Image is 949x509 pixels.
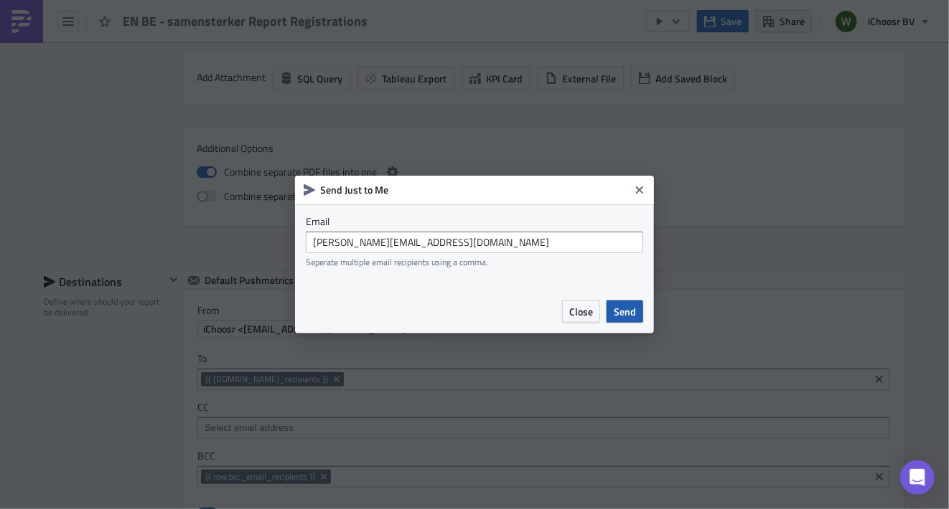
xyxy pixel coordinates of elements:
div: Groeten [6,86,686,97]
button: Close [562,300,600,323]
p: {{[DOMAIN_NAME] }} [6,108,686,119]
div: Seperate multiple email recipients using a comma. [306,257,643,267]
button: Close [629,179,650,201]
h6: Send Just to Me [321,184,630,196]
span: Close [569,304,593,319]
label: Email [306,215,643,228]
body: Rich Text Area. Press ALT-0 for help. [6,6,686,193]
button: Send [607,300,643,323]
span: Send [614,304,636,319]
div: Open Intercom Messenger [900,460,935,495]
div: Beste In bijlage [PERSON_NAME] een overzicht met de actuele status van de groepsaankoop [PERSON_N... [6,6,686,63]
